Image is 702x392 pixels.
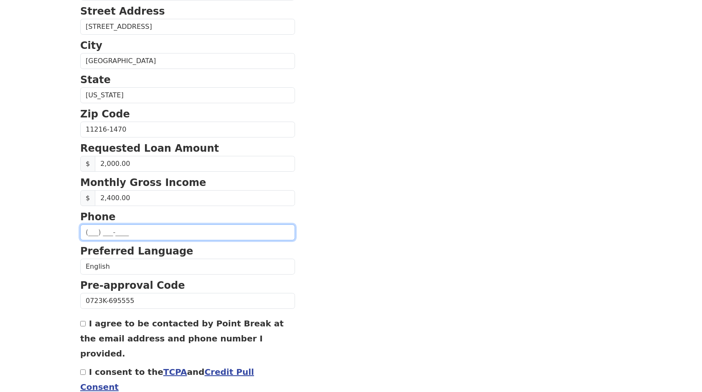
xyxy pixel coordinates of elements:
[80,175,295,190] p: Monthly Gross Income
[80,190,95,206] span: $
[80,367,254,392] label: I consent to the and
[80,224,295,240] input: (___) ___-____
[80,293,295,309] input: Pre-approval Code
[80,156,95,172] span: $
[80,122,295,137] input: Zip Code
[80,53,295,69] input: City
[95,156,295,172] input: Requested Loan Amount
[80,108,130,120] strong: Zip Code
[80,318,284,359] label: I agree to be contacted by Point Break at the email address and phone number I provided.
[80,211,116,223] strong: Phone
[80,19,295,35] input: Street Address
[80,245,193,257] strong: Preferred Language
[80,143,219,154] strong: Requested Loan Amount
[80,280,185,291] strong: Pre-approval Code
[80,74,111,86] strong: State
[80,40,102,51] strong: City
[163,367,187,377] a: TCPA
[95,190,295,206] input: Monthly Gross Income
[80,5,165,17] strong: Street Address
